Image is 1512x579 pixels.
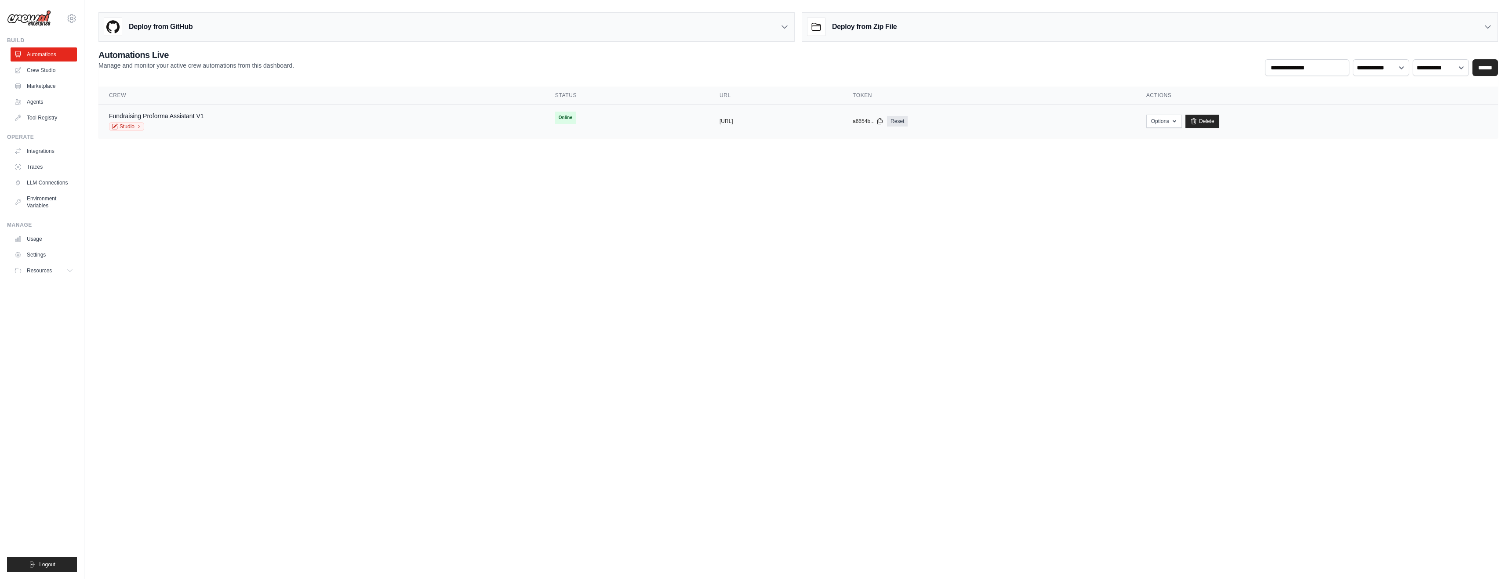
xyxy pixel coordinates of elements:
[11,248,77,262] a: Settings
[11,232,77,246] a: Usage
[7,557,77,572] button: Logout
[555,112,576,124] span: Online
[129,22,193,32] h3: Deploy from GitHub
[842,87,1136,105] th: Token
[11,95,77,109] a: Agents
[7,221,77,228] div: Manage
[709,87,842,105] th: URL
[98,49,294,61] h2: Automations Live
[7,134,77,141] div: Operate
[1136,87,1498,105] th: Actions
[11,111,77,125] a: Tool Registry
[11,192,77,213] a: Environment Variables
[11,79,77,93] a: Marketplace
[1146,115,1182,128] button: Options
[1185,115,1219,128] a: Delete
[853,118,883,125] button: a6654b...
[832,22,897,32] h3: Deploy from Zip File
[11,63,77,77] a: Crew Studio
[109,112,204,119] a: Fundraising Proforma Assistant V1
[98,87,545,105] th: Crew
[7,37,77,44] div: Build
[27,267,52,274] span: Resources
[109,122,144,131] a: Studio
[11,160,77,174] a: Traces
[887,116,908,127] a: Reset
[11,176,77,190] a: LLM Connections
[104,18,122,36] img: GitHub Logo
[11,47,77,62] a: Automations
[11,144,77,158] a: Integrations
[7,10,51,27] img: Logo
[545,87,709,105] th: Status
[39,561,55,568] span: Logout
[98,61,294,70] p: Manage and monitor your active crew automations from this dashboard.
[11,264,77,278] button: Resources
